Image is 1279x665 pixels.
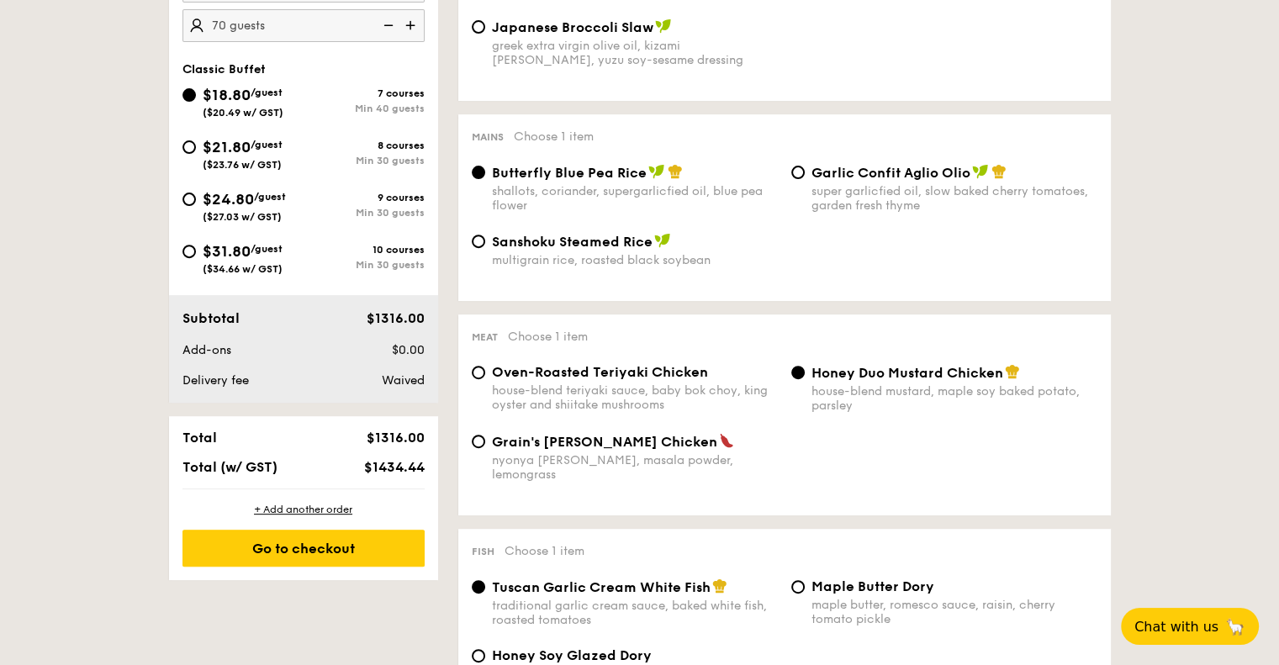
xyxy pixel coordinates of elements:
[791,580,805,594] input: Maple Butter Dorymaple butter, romesco sauce, raisin, cherry tomato pickle
[712,578,727,594] img: icon-chef-hat.a58ddaea.svg
[363,459,424,475] span: $1434.44
[182,245,196,258] input: $31.80/guest($34.66 w/ GST)10 coursesMin 30 guests
[182,88,196,102] input: $18.80/guest($20.49 w/ GST)7 coursesMin 40 guests
[1121,608,1259,645] button: Chat with us🦙
[251,243,283,255] span: /guest
[203,107,283,119] span: ($20.49 w/ GST)
[492,364,708,380] span: Oven-Roasted Teriyaki Chicken
[472,166,485,179] input: Butterfly Blue Pea Riceshallots, coriander, supergarlicfied oil, blue pea flower
[304,259,425,271] div: Min 30 guests
[203,242,251,261] span: $31.80
[654,233,671,248] img: icon-vegan.f8ff3823.svg
[492,165,647,181] span: Butterfly Blue Pea Rice
[472,235,485,248] input: Sanshoku Steamed Ricemultigrain rice, roasted black soybean
[791,366,805,379] input: Honey Duo Mustard Chickenhouse-blend mustard, maple soy baked potato, parsley
[182,310,240,326] span: Subtotal
[972,164,989,179] img: icon-vegan.f8ff3823.svg
[182,503,425,516] div: + Add another order
[1005,364,1020,379] img: icon-chef-hat.a58ddaea.svg
[374,9,399,41] img: icon-reduce.1d2dbef1.svg
[492,19,653,35] span: Japanese Broccoli Slaw
[304,87,425,99] div: 7 courses
[655,18,672,34] img: icon-vegan.f8ff3823.svg
[492,579,711,595] span: Tuscan Garlic Cream White Fish
[492,39,778,67] div: greek extra virgin olive oil, kizami [PERSON_NAME], yuzu soy-sesame dressing
[304,155,425,166] div: Min 30 guests
[203,211,282,223] span: ($27.03 w/ GST)
[508,330,588,344] span: Choose 1 item
[514,129,594,144] span: Choose 1 item
[251,87,283,98] span: /guest
[203,190,254,208] span: $24.80
[472,131,504,143] span: Mains
[492,234,653,250] span: Sanshoku Steamed Rice
[791,166,805,179] input: Garlic Confit Aglio Oliosuper garlicfied oil, slow baked cherry tomatoes, garden fresh thyme
[203,86,251,104] span: $18.80
[182,430,217,446] span: Total
[391,343,424,357] span: $0.00
[304,103,425,114] div: Min 40 guests
[304,140,425,151] div: 8 courses
[811,384,1097,413] div: house-blend mustard, maple soy baked potato, parsley
[492,253,778,267] div: multigrain rice, roasted black soybean
[1225,617,1245,636] span: 🦙
[254,191,286,203] span: /guest
[811,598,1097,626] div: maple butter, romesco sauce, raisin, cherry tomato pickle
[472,546,494,557] span: Fish
[492,647,652,663] span: Honey Soy Glazed Dory
[182,343,231,357] span: Add-ons
[492,599,778,627] div: traditional garlic cream sauce, baked white fish, roasted tomatoes
[472,649,485,662] input: Honey Soy Glazed Doryhoney soy glazed dory, carrot, zucchini and onion
[182,140,196,154] input: $21.80/guest($23.76 w/ GST)8 coursesMin 30 guests
[811,184,1097,213] div: super garlicfied oil, slow baked cherry tomatoes, garden fresh thyme
[472,20,485,34] input: Japanese Broccoli Slawgreek extra virgin olive oil, kizami [PERSON_NAME], yuzu soy-sesame dressing
[182,9,425,42] input: Number of guests
[203,159,282,171] span: ($23.76 w/ GST)
[811,365,1003,381] span: Honey Duo Mustard Chicken
[182,62,266,77] span: Classic Buffet
[366,310,424,326] span: $1316.00
[366,430,424,446] span: $1316.00
[472,580,485,594] input: Tuscan Garlic Cream White Fishtraditional garlic cream sauce, baked white fish, roasted tomatoes
[399,9,425,41] img: icon-add.58712e84.svg
[811,165,970,181] span: Garlic Confit Aglio Olio
[492,453,778,482] div: nyonya [PERSON_NAME], masala powder, lemongrass
[492,184,778,213] div: shallots, coriander, supergarlicfied oil, blue pea flower
[381,373,424,388] span: Waived
[304,244,425,256] div: 10 courses
[648,164,665,179] img: icon-vegan.f8ff3823.svg
[182,193,196,206] input: $24.80/guest($27.03 w/ GST)9 coursesMin 30 guests
[182,530,425,567] div: Go to checkout
[203,263,283,275] span: ($34.66 w/ GST)
[492,383,778,412] div: house-blend teriyaki sauce, baby bok choy, king oyster and shiitake mushrooms
[1134,619,1218,635] span: Chat with us
[251,139,283,150] span: /guest
[182,373,249,388] span: Delivery fee
[811,578,934,594] span: Maple Butter Dory
[182,459,277,475] span: Total (w/ GST)
[472,366,485,379] input: Oven-Roasted Teriyaki Chickenhouse-blend teriyaki sauce, baby bok choy, king oyster and shiitake ...
[472,331,498,343] span: Meat
[203,138,251,156] span: $21.80
[492,434,717,450] span: Grain's [PERSON_NAME] Chicken
[505,544,584,558] span: Choose 1 item
[304,207,425,219] div: Min 30 guests
[304,192,425,203] div: 9 courses
[719,433,734,448] img: icon-spicy.37a8142b.svg
[668,164,683,179] img: icon-chef-hat.a58ddaea.svg
[991,164,1007,179] img: icon-chef-hat.a58ddaea.svg
[472,435,485,448] input: Grain's [PERSON_NAME] Chickennyonya [PERSON_NAME], masala powder, lemongrass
